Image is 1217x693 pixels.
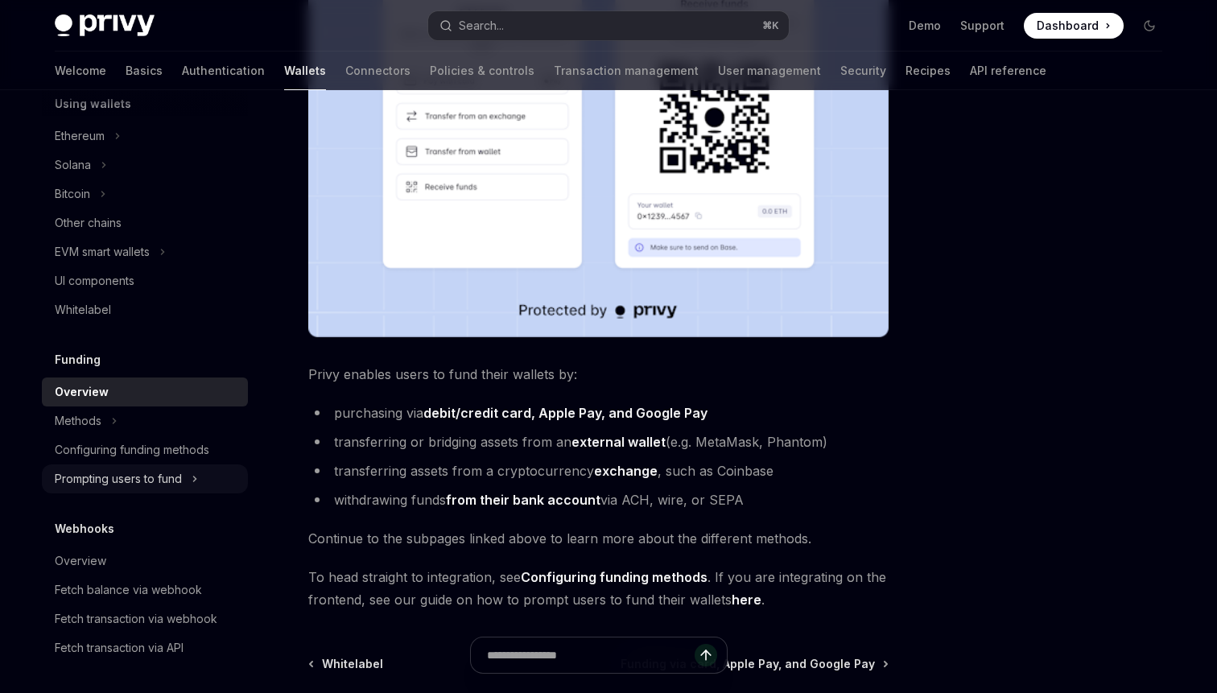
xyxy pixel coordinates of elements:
div: Prompting users to fund [55,469,182,489]
a: Fetch balance via webhook [42,575,248,604]
button: Search...⌘K [428,11,789,40]
a: Basics [126,52,163,90]
li: purchasing via [308,402,889,424]
a: Wallets [284,52,326,90]
span: Continue to the subpages linked above to learn more about the different methods. [308,527,889,550]
a: API reference [970,52,1046,90]
div: Bitcoin [55,184,90,204]
a: Transaction management [554,52,699,90]
button: Toggle dark mode [1137,13,1162,39]
h5: Webhooks [55,519,114,538]
a: Configuring funding methods [42,435,248,464]
div: UI components [55,271,134,291]
a: Demo [909,18,941,34]
a: from their bank account [446,492,600,509]
div: Solana [55,155,91,175]
div: Whitelabel [55,300,111,320]
li: transferring or bridging assets from an (e.g. MetaMask, Phantom) [308,431,889,453]
strong: debit/credit card, Apple Pay, and Google Pay [423,405,708,421]
span: ⌘ K [762,19,779,32]
div: Search... [459,16,504,35]
div: Ethereum [55,126,105,146]
a: here [732,592,761,608]
a: Recipes [906,52,951,90]
div: Fetch transaction via API [55,638,184,658]
h5: Funding [55,350,101,369]
a: Fetch transaction via webhook [42,604,248,633]
a: Configuring funding methods [521,569,708,586]
div: Fetch balance via webhook [55,580,202,600]
img: dark logo [55,14,155,37]
strong: exchange [594,463,658,479]
a: exchange [594,463,658,480]
span: Privy enables users to fund their wallets by: [308,363,889,386]
a: Fetch transaction via API [42,633,248,662]
a: Whitelabel [42,295,248,324]
button: Send message [695,644,717,666]
div: Overview [55,551,106,571]
a: User management [718,52,821,90]
a: Policies & controls [430,52,534,90]
div: Configuring funding methods [55,440,209,460]
li: withdrawing funds via ACH, wire, or SEPA [308,489,889,511]
a: Dashboard [1024,13,1124,39]
a: Authentication [182,52,265,90]
a: Other chains [42,208,248,237]
div: EVM smart wallets [55,242,150,262]
a: Security [840,52,886,90]
div: Methods [55,411,101,431]
strong: external wallet [571,434,666,450]
div: Fetch transaction via webhook [55,609,217,629]
a: Connectors [345,52,410,90]
a: Support [960,18,1005,34]
li: transferring assets from a cryptocurrency , such as Coinbase [308,460,889,482]
span: To head straight to integration, see . If you are integrating on the frontend, see our guide on h... [308,566,889,611]
a: debit/credit card, Apple Pay, and Google Pay [423,405,708,422]
span: Dashboard [1037,18,1099,34]
a: Overview [42,377,248,406]
a: Overview [42,547,248,575]
div: Other chains [55,213,122,233]
a: external wallet [571,434,666,451]
div: Overview [55,382,109,402]
a: UI components [42,266,248,295]
a: Welcome [55,52,106,90]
